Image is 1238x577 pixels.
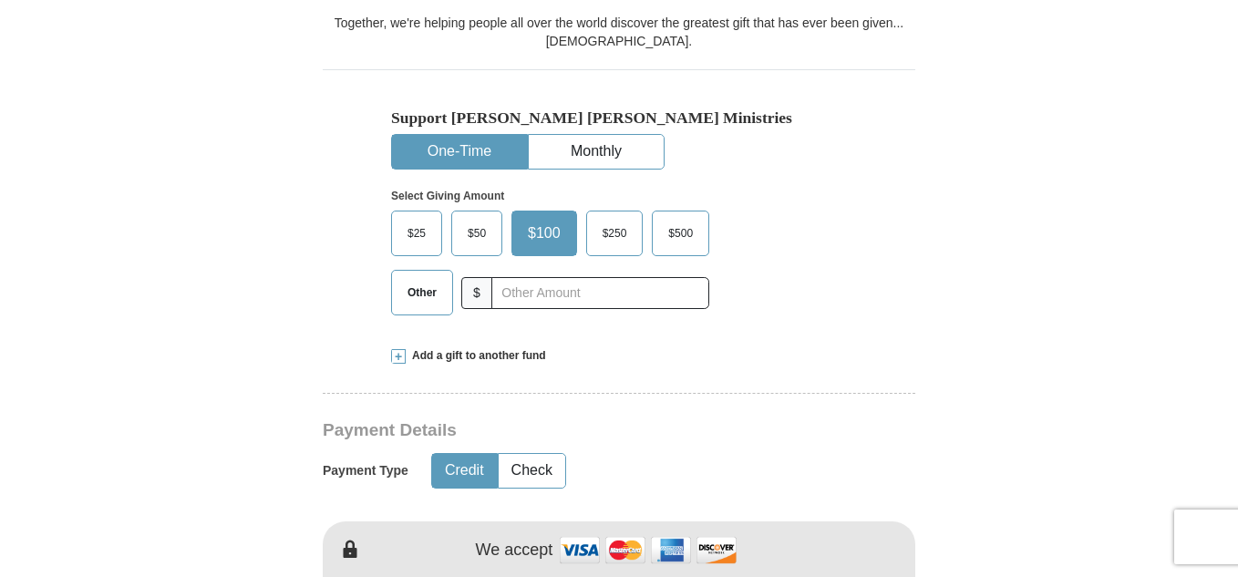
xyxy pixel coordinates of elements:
span: $100 [519,220,570,247]
input: Other Amount [491,277,709,309]
span: Add a gift to another fund [406,348,546,364]
span: $25 [398,220,435,247]
button: Check [499,454,565,488]
button: Credit [432,454,497,488]
span: Other [398,279,446,306]
h3: Payment Details [323,420,788,441]
h5: Support [PERSON_NAME] [PERSON_NAME] Ministries [391,108,847,128]
button: Monthly [529,135,664,169]
span: $ [461,277,492,309]
span: $50 [459,220,495,247]
img: credit cards accepted [557,531,739,570]
h5: Payment Type [323,463,408,479]
span: $250 [593,220,636,247]
div: Together, we're helping people all over the world discover the greatest gift that has ever been g... [323,14,915,50]
span: $500 [659,220,702,247]
strong: Select Giving Amount [391,190,504,202]
h4: We accept [476,541,553,561]
button: One-Time [392,135,527,169]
